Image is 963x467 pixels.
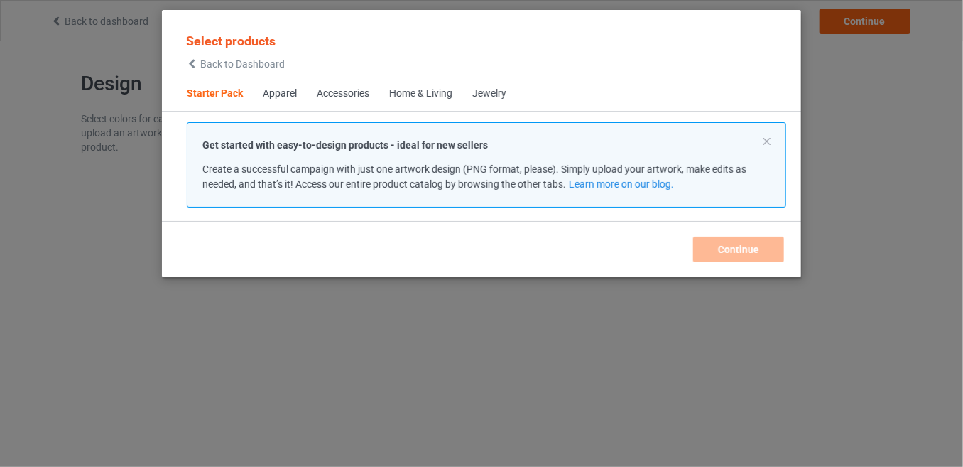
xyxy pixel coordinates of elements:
[202,139,488,151] strong: Get started with easy-to-design products - ideal for new sellers
[263,87,297,101] div: Apparel
[200,58,285,70] span: Back to Dashboard
[177,77,253,111] span: Starter Pack
[569,178,674,190] a: Learn more on our blog.
[389,87,452,101] div: Home & Living
[472,87,506,101] div: Jewelry
[317,87,369,101] div: Accessories
[202,163,746,190] span: Create a successful campaign with just one artwork design (PNG format, please). Simply upload you...
[186,33,276,48] span: Select products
